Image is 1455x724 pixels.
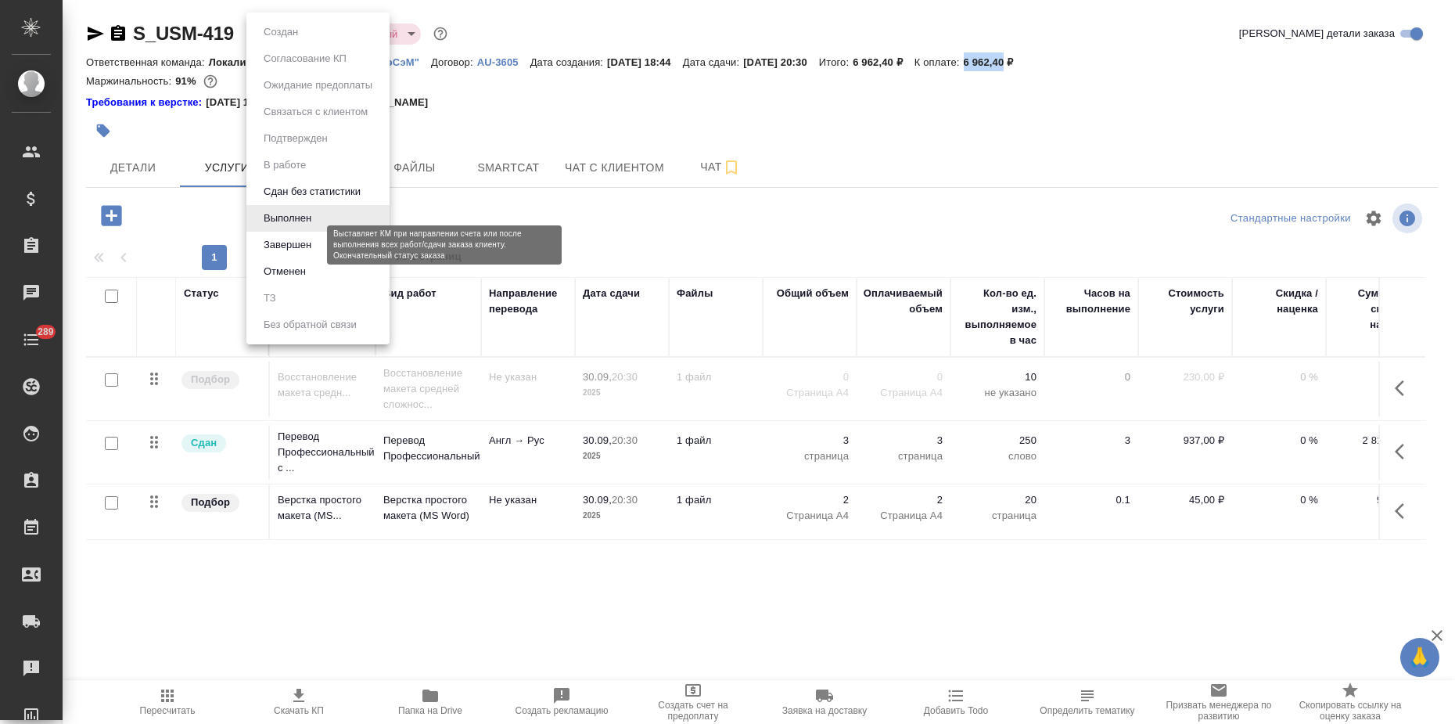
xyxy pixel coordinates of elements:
[259,236,316,254] button: Завершен
[259,183,365,200] button: Сдан без статистики
[259,263,311,280] button: Отменен
[259,210,316,227] button: Выполнен
[259,50,351,67] button: Согласование КП
[259,290,281,307] button: ТЗ
[259,130,332,147] button: Подтвержден
[259,316,361,333] button: Без обратной связи
[259,23,303,41] button: Создан
[259,77,377,94] button: Ожидание предоплаты
[259,103,372,121] button: Связаться с клиентом
[259,157,311,174] button: В работе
